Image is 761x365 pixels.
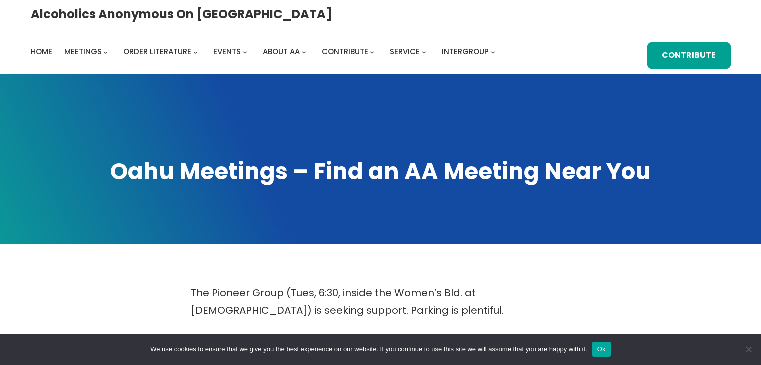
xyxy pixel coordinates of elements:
[390,46,420,57] span: Service
[193,50,198,54] button: Order Literature submenu
[243,50,247,54] button: Events submenu
[123,46,191,57] span: Order Literature
[263,46,300,57] span: About AA
[31,45,499,59] nav: Intergroup
[390,45,420,59] a: Service
[213,45,241,59] a: Events
[370,50,374,54] button: Contribute submenu
[64,45,102,59] a: Meetings
[491,50,495,54] button: Intergroup submenu
[647,42,730,69] a: Contribute
[322,46,368,57] span: Contribute
[302,50,306,54] button: About AA submenu
[213,46,241,57] span: Events
[191,284,571,319] p: The Pioneer Group (Tues, 6:30, inside the Women’s Bld. at [DEMOGRAPHIC_DATA]) is seeking support....
[31,45,52,59] a: Home
[103,50,108,54] button: Meetings submenu
[31,3,332,25] a: Alcoholics Anonymous on [GEOGRAPHIC_DATA]
[322,45,368,59] a: Contribute
[263,45,300,59] a: About AA
[442,46,489,57] span: Intergroup
[150,344,587,354] span: We use cookies to ensure that we give you the best experience on our website. If you continue to ...
[442,45,489,59] a: Intergroup
[31,46,52,57] span: Home
[64,46,102,57] span: Meetings
[743,344,753,354] span: No
[592,342,611,357] button: Ok
[31,156,731,187] h1: Oahu Meetings – Find an AA Meeting Near You
[422,50,426,54] button: Service submenu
